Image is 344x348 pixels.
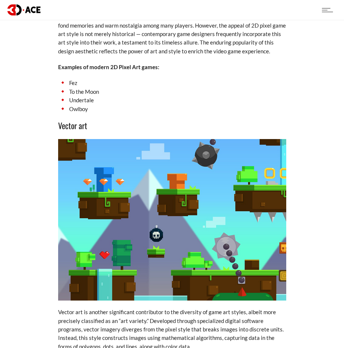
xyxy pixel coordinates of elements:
li: To the Moon [58,88,286,96]
strong: Examples of modern 2D Pixel Art games: [58,64,159,70]
li: Fez [58,79,286,87]
li: Undertale [58,96,286,104]
img: logo dark [7,4,40,15]
p: Many nostalgically associate pixel art animation with the era of early video games and arcades. W... [58,4,286,56]
img: Vector art [58,139,286,301]
li: Owlboy [58,105,286,113]
h3: Vector art [58,119,286,132]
